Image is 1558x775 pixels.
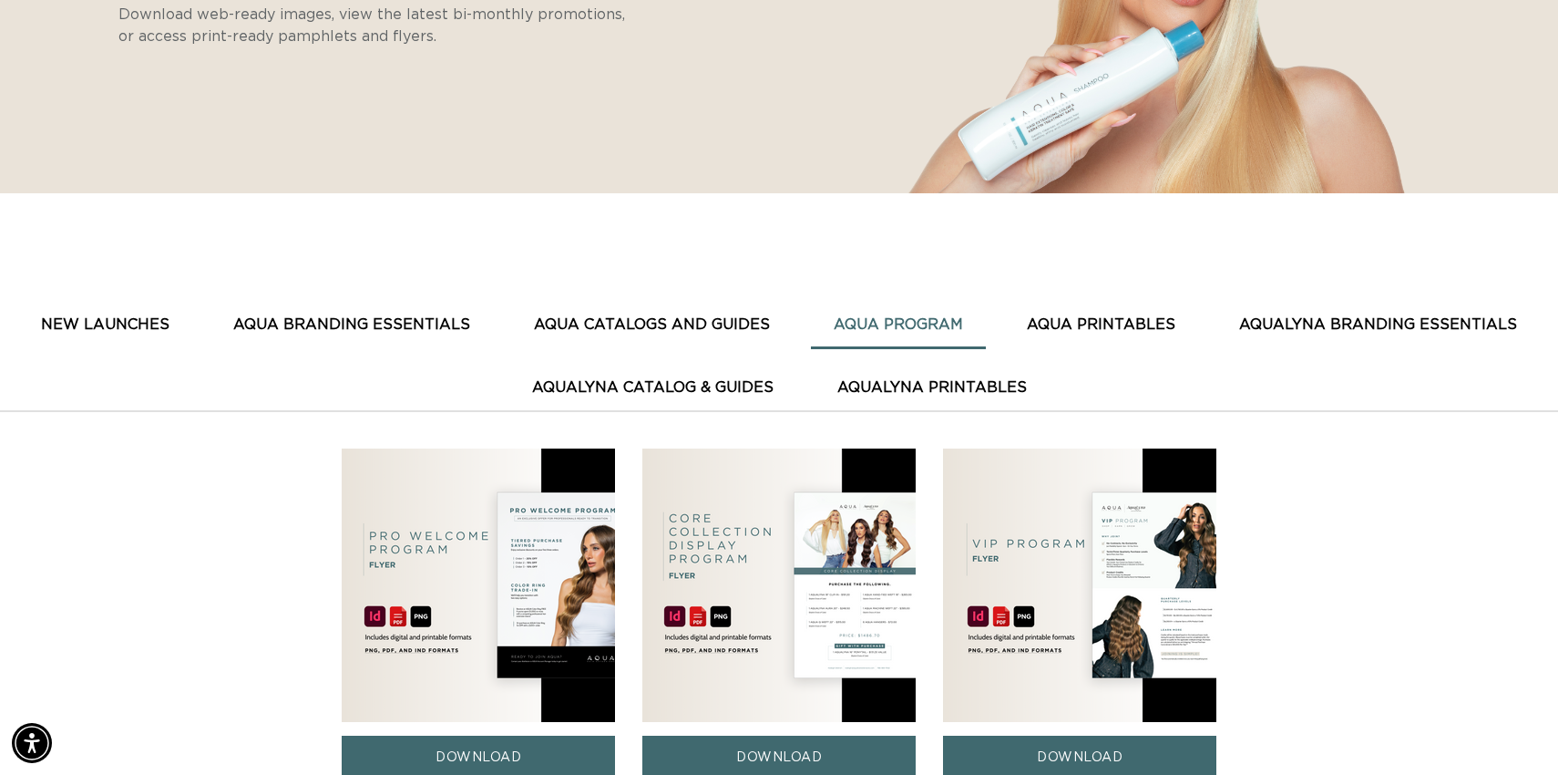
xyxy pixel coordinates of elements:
button: AQUA CATALOGS AND GUIDES [511,303,793,347]
button: AquaLyna Branding Essentials [1216,303,1540,347]
button: AQUA BRANDING ESSENTIALS [210,303,493,347]
button: New Launches [18,303,192,347]
button: AQUA PROGRAM [811,303,986,347]
iframe: Chat Widget [1467,687,1558,775]
button: AQUA PRINTABLES [1004,303,1198,347]
button: AquaLyna Catalog & Guides [509,366,796,410]
div: Accessibility Menu [12,723,52,763]
button: AquaLyna Printables [815,366,1050,410]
